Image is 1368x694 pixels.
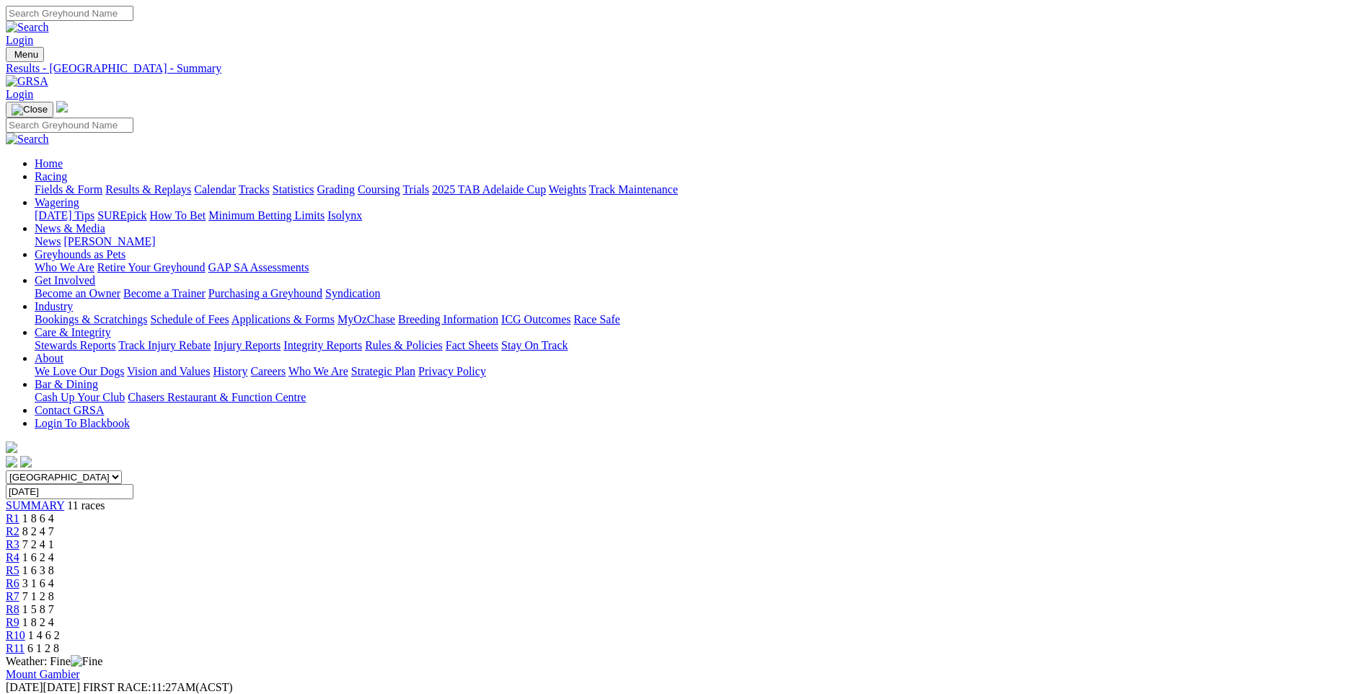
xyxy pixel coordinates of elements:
a: Wagering [35,196,79,208]
a: R11 [6,642,25,654]
a: Industry [35,300,73,312]
span: 11 races [67,499,105,511]
a: R7 [6,590,19,602]
a: 2025 TAB Adelaide Cup [432,183,546,196]
a: Stay On Track [501,339,568,351]
span: 1 6 3 8 [22,564,54,576]
img: GRSA [6,75,48,88]
a: R6 [6,577,19,589]
a: About [35,352,63,364]
span: 1 4 6 2 [28,629,60,641]
a: Tracks [239,183,270,196]
div: News & Media [35,235,1362,248]
a: Fields & Form [35,183,102,196]
span: 1 6 2 4 [22,551,54,563]
a: Injury Reports [213,339,281,351]
button: Toggle navigation [6,102,53,118]
img: logo-grsa-white.png [56,101,68,113]
img: Fine [71,655,102,668]
a: Who We Are [35,261,94,273]
span: Menu [14,49,38,60]
a: News & Media [35,222,105,234]
a: R10 [6,629,25,641]
img: Search [6,21,49,34]
a: How To Bet [150,209,206,221]
div: Get Involved [35,287,1362,300]
a: Isolynx [327,209,362,221]
a: Fact Sheets [446,339,498,351]
span: Weather: Fine [6,655,102,667]
a: Privacy Policy [418,365,486,377]
span: 1 5 8 7 [22,603,54,615]
img: Search [6,133,49,146]
span: [DATE] [6,681,43,693]
img: logo-grsa-white.png [6,442,17,453]
a: Racing [35,170,67,183]
a: Login To Blackbook [35,417,130,429]
a: Get Involved [35,274,95,286]
a: Breeding Information [398,313,498,325]
a: Login [6,34,33,46]
a: News [35,235,61,247]
button: Toggle navigation [6,47,44,62]
span: 8 2 4 7 [22,525,54,537]
a: SUMMARY [6,499,64,511]
a: Strategic Plan [351,365,415,377]
a: Careers [250,365,286,377]
span: 7 2 4 1 [22,538,54,550]
div: Bar & Dining [35,391,1362,404]
a: Grading [317,183,355,196]
a: R9 [6,616,19,628]
a: SUREpick [97,209,146,221]
a: Calendar [194,183,236,196]
a: Weights [549,183,586,196]
div: Industry [35,313,1362,326]
a: Home [35,157,63,170]
input: Search [6,118,133,133]
span: R5 [6,564,19,576]
a: History [213,365,247,377]
a: Login [6,88,33,100]
span: 7 1 2 8 [22,590,54,602]
a: ICG Outcomes [501,313,570,325]
a: Become a Trainer [123,287,206,299]
span: R8 [6,603,19,615]
div: Wagering [35,209,1362,222]
a: Who We Are [288,365,348,377]
input: Search [6,6,133,21]
div: About [35,365,1362,378]
span: R1 [6,512,19,524]
a: Schedule of Fees [150,313,229,325]
a: GAP SA Assessments [208,261,309,273]
span: 11:27AM(ACST) [83,681,233,693]
a: Vision and Values [127,365,210,377]
a: Race Safe [573,313,619,325]
span: FIRST RACE: [83,681,151,693]
input: Select date [6,484,133,499]
a: Track Maintenance [589,183,678,196]
a: R4 [6,551,19,563]
a: Become an Owner [35,287,120,299]
div: Results - [GEOGRAPHIC_DATA] - Summary [6,62,1362,75]
a: Mount Gambier [6,668,80,680]
a: Track Injury Rebate [118,339,211,351]
a: Trials [402,183,429,196]
a: [DATE] Tips [35,209,94,221]
a: Statistics [273,183,314,196]
a: Chasers Restaurant & Function Centre [128,391,306,403]
span: 1 8 6 4 [22,512,54,524]
a: Stewards Reports [35,339,115,351]
a: Purchasing a Greyhound [208,287,322,299]
a: R3 [6,538,19,550]
div: Greyhounds as Pets [35,261,1362,274]
a: We Love Our Dogs [35,365,124,377]
span: [DATE] [6,681,80,693]
a: [PERSON_NAME] [63,235,155,247]
a: MyOzChase [337,313,395,325]
a: Retire Your Greyhound [97,261,206,273]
